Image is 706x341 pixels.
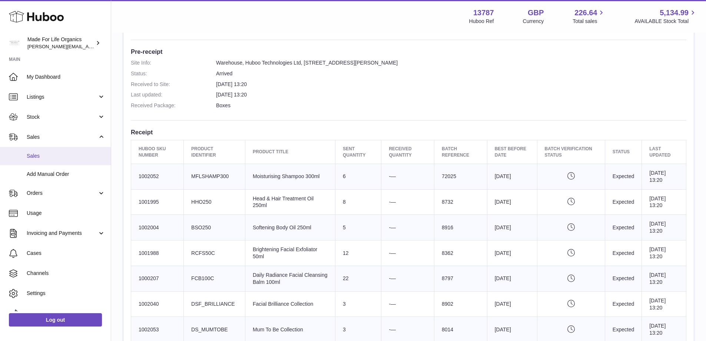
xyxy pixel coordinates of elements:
[605,291,642,317] td: Expected
[434,266,487,291] td: 8797
[27,134,97,141] span: Sales
[574,8,597,18] span: 226.64
[487,215,537,240] td: [DATE]
[27,290,105,297] span: Settings
[184,215,245,240] td: BSO250
[27,230,97,237] span: Invoicing and Payments
[27,153,105,160] span: Sales
[245,240,335,266] td: Brightening Facial Exfoliator 50ml
[605,140,642,164] th: Status
[537,140,605,164] th: Batch Verification Status
[245,164,335,189] td: Moisturising Shampoo 300ml
[27,36,94,50] div: Made For Life Organics
[27,114,97,121] span: Stock
[27,270,105,277] span: Channels
[131,128,686,136] h3: Receipt
[523,18,544,25] div: Currency
[216,102,686,109] dd: Boxes
[131,47,686,56] h3: Pre-receipt
[131,70,216,77] dt: Status:
[642,240,686,266] td: [DATE] 13:20
[184,240,245,266] td: RCFS50C
[9,37,20,49] img: geoff.winwood@madeforlifeorganics.com
[634,18,697,25] span: AVAILABLE Stock Total
[131,140,184,164] th: Huboo SKU Number
[469,18,494,25] div: Huboo Ref
[528,8,544,18] strong: GBP
[487,291,537,317] td: [DATE]
[131,164,184,189] td: 1002052
[335,215,381,240] td: 5
[245,189,335,215] td: Head & Hair Treatment Oil 250ml
[605,189,642,215] td: Expected
[184,189,245,215] td: HHO250
[605,240,642,266] td: Expected
[131,291,184,317] td: 1002040
[9,313,102,327] a: Log out
[184,140,245,164] th: Product Identifier
[335,164,381,189] td: 6
[27,310,105,317] span: Returns
[245,266,335,291] td: Daily Radiance Facial Cleansing Balm 100ml
[216,70,686,77] dd: Arrived
[131,215,184,240] td: 1002004
[335,189,381,215] td: 8
[487,140,537,164] th: Best Before Date
[487,164,537,189] td: [DATE]
[381,164,434,189] td: -—
[131,59,216,66] dt: Site Info:
[216,91,686,98] dd: [DATE] 13:20
[473,8,494,18] strong: 13787
[634,8,697,25] a: 5,134.99 AVAILABLE Stock Total
[27,43,188,49] span: [PERSON_NAME][EMAIL_ADDRESS][PERSON_NAME][DOMAIN_NAME]
[434,215,487,240] td: 8916
[245,291,335,317] td: Facial Brilliance Collection
[573,8,606,25] a: 226.64 Total sales
[245,140,335,164] th: Product title
[184,266,245,291] td: FCB100C
[605,164,642,189] td: Expected
[216,81,686,88] dd: [DATE] 13:20
[131,91,216,98] dt: Last updated:
[131,189,184,215] td: 1001995
[660,8,689,18] span: 5,134.99
[642,164,686,189] td: [DATE] 13:20
[605,215,642,240] td: Expected
[27,250,105,257] span: Cases
[381,189,434,215] td: -—
[131,240,184,266] td: 1001988
[381,140,434,164] th: Received Quantity
[131,266,184,291] td: 1000207
[381,215,434,240] td: -—
[381,291,434,317] td: -—
[381,266,434,291] td: -—
[131,102,216,109] dt: Received Package:
[216,59,686,66] dd: Warehouse, Huboo Technologies Ltd, [STREET_ADDRESS][PERSON_NAME]
[487,266,537,291] td: [DATE]
[573,18,606,25] span: Total sales
[335,140,381,164] th: Sent Quantity
[434,240,487,266] td: 8362
[27,94,97,101] span: Listings
[642,140,686,164] th: Last updated
[434,140,487,164] th: Batch Reference
[245,215,335,240] td: Softening Body Oil 250ml
[27,73,105,81] span: My Dashboard
[27,210,105,217] span: Usage
[335,240,381,266] td: 12
[605,266,642,291] td: Expected
[335,266,381,291] td: 22
[642,291,686,317] td: [DATE] 13:20
[381,240,434,266] td: -—
[335,291,381,317] td: 3
[131,81,216,88] dt: Received to Site:
[487,240,537,266] td: [DATE]
[434,291,487,317] td: 8902
[642,215,686,240] td: [DATE] 13:20
[27,171,105,178] span: Add Manual Order
[434,164,487,189] td: 72025
[487,189,537,215] td: [DATE]
[27,190,97,197] span: Orders
[434,189,487,215] td: 8732
[184,164,245,189] td: MFLSHAMP300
